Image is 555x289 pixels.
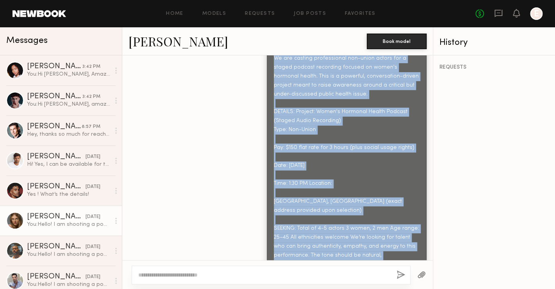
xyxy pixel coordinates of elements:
span: Messages [6,36,48,45]
a: Job Posts [294,11,326,16]
a: E [530,7,543,20]
div: [PERSON_NAME] [27,123,82,131]
a: [PERSON_NAME] [128,33,228,50]
div: Hi! Yes, I can be available for the shoot I have a place to stay in [GEOGRAPHIC_DATA]. I’m based ... [27,161,110,168]
div: You: Hi [PERSON_NAME], amazing - I'll be back [DATE] to confirm the details. Thank you! [27,101,110,108]
a: Favorites [345,11,376,16]
div: [PERSON_NAME] [27,93,82,101]
div: [DATE] [86,273,100,281]
a: Requests [245,11,275,16]
a: Book model [367,37,427,44]
div: Hey, thanks so much for reaching out on this. So appreciate you taking the time to give me a look... [27,131,110,138]
div: You: Hello! I am shooting a podcast based on Women's Hormonal Health [DATE][DATE] in [GEOGRAPHIC_... [27,221,110,228]
div: 8:57 PM [82,123,100,131]
div: [DATE] [86,183,100,191]
button: Book model [367,34,427,49]
div: [PERSON_NAME] [27,183,86,191]
div: History [439,38,549,47]
div: [PERSON_NAME] [27,213,86,221]
div: [PERSON_NAME] [27,273,86,281]
div: REQUESTS [439,65,549,70]
div: [DATE] [86,213,100,221]
div: [PERSON_NAME] [27,63,82,71]
div: [PERSON_NAME] [27,153,86,161]
a: Models [202,11,226,16]
div: [PERSON_NAME] [27,243,86,251]
div: [DATE] [86,243,100,251]
div: 3:42 PM [82,93,100,101]
div: You: Hello! I am shooting a podcast based on Women's Hormonal Health [DATE][DATE] in [GEOGRAPHIC_... [27,251,110,258]
div: You: Hello! I am shooting a podcast based on Women's Hormonal Health [DATE][DATE] in [GEOGRAPHIC_... [27,281,110,288]
div: Yes ! What’s the details! [27,191,110,198]
a: Home [166,11,184,16]
div: 3:42 PM [82,63,100,71]
div: You: Hi [PERSON_NAME], Amazing! I'll be back [DATE] to confirm everything. Thank you! [27,71,110,78]
div: Hello! I am shooting a podcast based on Women's Hormonal Health [DATE][DATE] in [GEOGRAPHIC_DATA]... [274,9,419,278]
div: [DATE] [86,153,100,161]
